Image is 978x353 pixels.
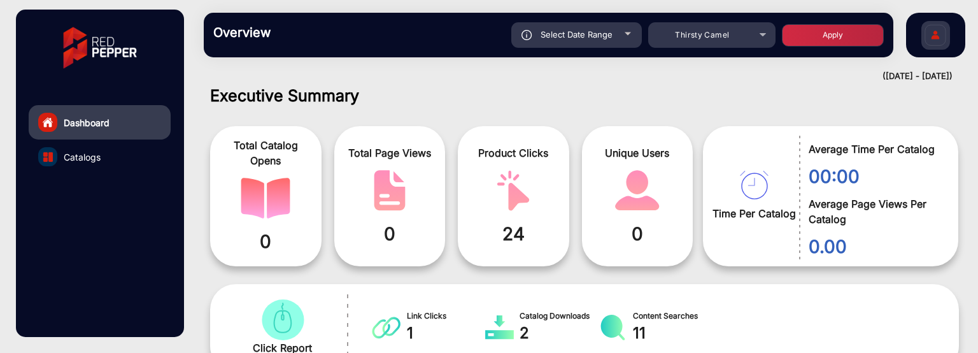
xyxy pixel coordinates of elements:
span: Unique Users [592,145,684,161]
h1: Executive Summary [210,86,959,105]
img: catalog [258,299,308,340]
span: 2 [520,322,599,345]
span: Catalog Downloads [520,310,599,322]
span: Catalogs [64,150,101,164]
span: Average Time Per Catalog [809,141,939,157]
span: 1 [407,322,486,345]
img: catalog [740,171,769,199]
span: Link Clicks [407,310,486,322]
img: catalog [372,315,400,340]
span: Content Searches [633,310,712,322]
span: Total Page Views [344,145,436,161]
span: Thirsty Camel [675,30,729,40]
img: vmg-logo [54,16,146,80]
span: 0.00 [809,233,939,260]
img: home [42,117,53,128]
div: ([DATE] - [DATE]) [191,70,953,83]
span: 24 [467,220,560,247]
img: catalog [485,315,514,340]
img: Sign%20Up.svg [922,15,949,59]
span: 00:00 [809,163,939,190]
img: catalog [599,315,627,340]
span: Product Clicks [467,145,560,161]
img: icon [521,30,532,40]
img: catalog [365,170,415,211]
span: Select Date Range [541,29,613,40]
button: Apply [782,24,884,47]
span: 0 [592,220,684,247]
span: 0 [220,228,312,255]
a: Dashboard [29,105,171,140]
span: Average Page Views Per Catalog [809,196,939,227]
a: Catalogs [29,140,171,174]
span: 0 [344,220,436,247]
img: catalog [488,170,538,211]
span: Dashboard [64,116,110,129]
span: 11 [633,322,712,345]
img: catalog [613,170,662,211]
h3: Overview [213,25,392,40]
img: catalog [241,178,290,219]
span: Total Catalog Opens [220,138,312,168]
img: catalog [43,152,53,162]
